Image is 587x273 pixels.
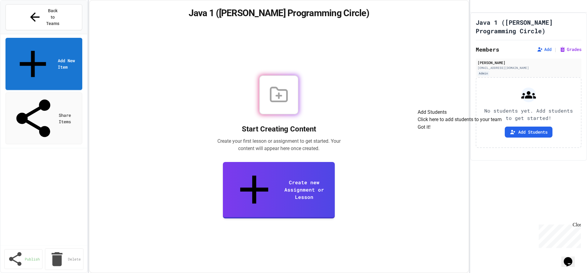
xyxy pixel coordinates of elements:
[536,222,581,248] iframe: chat widget
[418,109,502,116] h2: Add Students
[418,124,430,131] button: Got it!
[418,116,502,123] p: Click here to add students to your team
[476,45,499,54] h2: Members
[45,248,83,270] a: Delete
[210,138,347,152] p: Create your first lesson or assignment to get started. Your content will appear here once created.
[4,249,42,269] a: Publish
[476,18,579,35] h1: Java 1 ([PERSON_NAME] Programming Circle)
[478,71,489,76] div: Admin
[561,249,581,267] iframe: chat widget
[6,38,82,90] a: Add New Item
[223,162,335,218] a: Create new Assignment or Lesson
[2,2,42,39] div: Chat with us now!Close
[46,8,60,27] span: Back to Teams
[559,46,581,52] button: Grades
[478,66,580,70] div: [EMAIL_ADDRESS][DOMAIN_NAME]
[6,4,82,30] button: Back to Teams
[97,8,461,19] h1: Java 1 ([PERSON_NAME] Programming Circle)
[6,92,82,145] a: Share Items
[505,127,552,138] button: Add Students
[537,46,552,52] button: Add
[478,60,580,65] div: [PERSON_NAME]
[481,107,576,122] p: No students yet. Add students to get started!
[210,124,347,134] h2: Start Creating Content
[554,46,557,53] span: |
